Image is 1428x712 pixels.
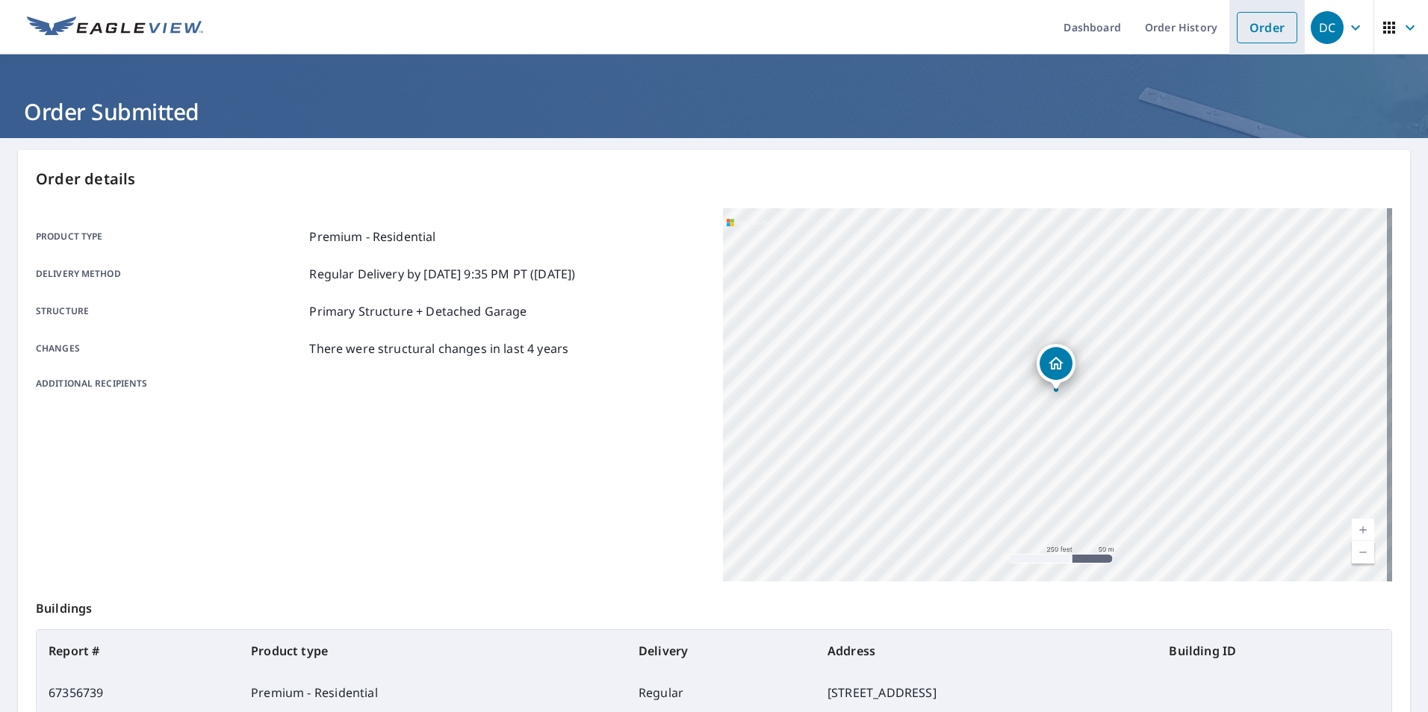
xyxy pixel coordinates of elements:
[1352,519,1374,541] a: Current Level 17, Zoom In
[309,265,575,283] p: Regular Delivery by [DATE] 9:35 PM PT ([DATE])
[309,228,435,246] p: Premium - Residential
[1311,11,1344,44] div: DC
[36,377,303,390] p: Additional recipients
[27,16,203,39] img: EV Logo
[309,340,568,357] p: There were structural changes in last 4 years
[37,630,239,672] th: Report #
[1237,12,1297,43] a: Order
[816,630,1157,672] th: Address
[1352,541,1374,563] a: Current Level 17, Zoom Out
[36,168,1392,190] p: Order details
[36,265,303,283] p: Delivery method
[627,630,816,672] th: Delivery
[18,96,1410,127] h1: Order Submitted
[36,302,303,320] p: Structure
[1157,630,1391,672] th: Building ID
[36,581,1392,629] p: Buildings
[36,340,303,357] p: Changes
[239,630,627,672] th: Product type
[309,302,527,320] p: Primary Structure + Detached Garage
[1037,344,1075,390] div: Dropped pin, building 1, Residential property, 575 S Broadway Denver, CO 80209
[36,228,303,246] p: Product type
